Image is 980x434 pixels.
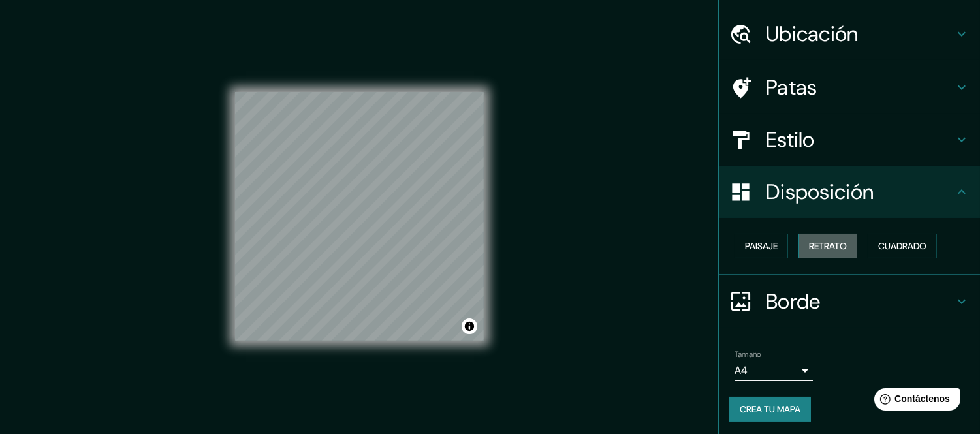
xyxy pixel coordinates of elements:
[719,275,980,328] div: Borde
[864,383,966,420] iframe: Lanzador de widgets de ayuda
[745,240,778,252] font: Paisaje
[766,288,821,315] font: Borde
[235,92,484,341] canvas: Mapa
[868,234,937,258] button: Cuadrado
[719,8,980,60] div: Ubicación
[735,364,748,377] font: A4
[766,126,815,153] font: Estilo
[719,61,980,114] div: Patas
[462,318,477,334] button: Activar o desactivar atribución
[766,74,817,101] font: Patas
[719,166,980,218] div: Disposición
[729,397,811,422] button: Crea tu mapa
[735,234,788,258] button: Paisaje
[740,403,800,415] font: Crea tu mapa
[809,240,847,252] font: Retrato
[735,349,761,360] font: Tamaño
[719,114,980,166] div: Estilo
[878,240,926,252] font: Cuadrado
[798,234,857,258] button: Retrato
[766,20,859,48] font: Ubicación
[735,360,813,381] div: A4
[766,178,874,206] font: Disposición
